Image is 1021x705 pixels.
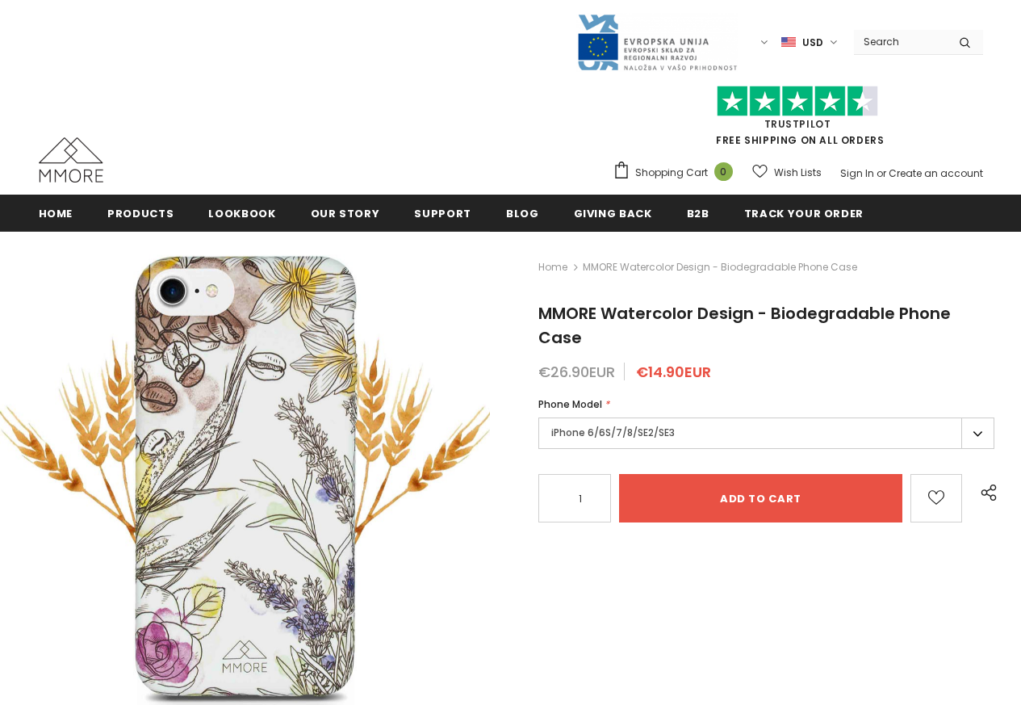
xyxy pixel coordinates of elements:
[107,206,174,221] span: Products
[107,195,174,231] a: Products
[687,206,709,221] span: B2B
[538,302,951,349] span: MMORE Watercolor Design - Biodegradable Phone Case
[538,418,994,449] label: iPhone 6/6S/7/8/SE2/SE3
[635,165,708,181] span: Shopping Cart
[774,165,822,181] span: Wish Lists
[506,206,539,221] span: Blog
[574,206,652,221] span: Giving back
[414,195,471,231] a: support
[889,166,983,180] a: Create an account
[538,397,602,411] span: Phone Model
[714,162,733,181] span: 0
[781,36,796,49] img: USD
[802,35,823,51] span: USD
[854,30,947,53] input: Search Site
[877,166,886,180] span: or
[717,86,878,117] img: Trust Pilot Stars
[613,93,983,147] span: FREE SHIPPING ON ALL ORDERS
[39,206,73,221] span: Home
[576,13,738,72] img: Javni Razpis
[208,206,275,221] span: Lookbook
[414,206,471,221] span: support
[538,362,615,382] span: €26.90EUR
[39,195,73,231] a: Home
[619,474,902,522] input: Add to cart
[764,117,831,131] a: Trustpilot
[208,195,275,231] a: Lookbook
[576,35,738,48] a: Javni Razpis
[311,195,380,231] a: Our Story
[538,258,567,277] a: Home
[687,195,709,231] a: B2B
[636,362,711,382] span: €14.90EUR
[506,195,539,231] a: Blog
[744,195,864,231] a: Track your order
[311,206,380,221] span: Our Story
[39,137,103,183] img: MMORE Cases
[574,195,652,231] a: Giving back
[583,258,857,277] span: MMORE Watercolor Design - Biodegradable Phone Case
[752,158,822,187] a: Wish Lists
[840,166,874,180] a: Sign In
[613,161,741,185] a: Shopping Cart 0
[744,206,864,221] span: Track your order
